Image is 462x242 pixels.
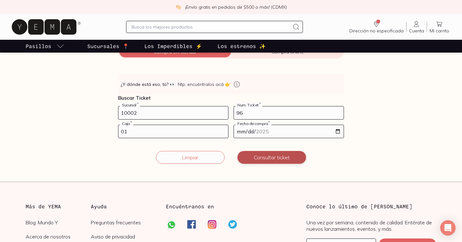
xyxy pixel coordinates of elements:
a: pasillo-todos-link [24,40,65,53]
a: Los estrenos ✨ [216,40,267,53]
span: Mi carrito [430,28,449,34]
label: Num. Ticket [235,103,262,107]
h3: Conoce lo último de [PERSON_NAME] [306,203,436,210]
img: check [175,4,181,10]
a: Sucursales 📍 [86,40,130,53]
span: Cuenta [409,28,424,34]
h3: Encuéntranos en [166,203,214,210]
a: Blog: Mundo Y [26,219,91,226]
a: Cuenta [406,20,427,34]
input: 14-05-2023 [234,125,344,138]
button: Consultar ticket [237,151,306,164]
h3: Más de YEMA [26,203,91,210]
input: 03 [118,125,228,138]
p: ¡Envío gratis en pedidos de $500 o más! (CDMX) [185,4,287,10]
span: Ntp, encuéntralos acá 👉 [178,81,230,88]
p: Los Imperdibles ⚡️ [144,42,202,50]
label: Sucursal [120,103,140,107]
p: Sucursales 📍 [87,42,129,50]
input: 728 [118,106,228,119]
input: 123 [234,106,344,119]
label: Fecha de compra [235,121,271,126]
p: Los estrenos ✨ [218,42,266,50]
p: Buscar Ticket [118,95,344,101]
a: Dirección no especificada [347,20,406,34]
input: Busca los mejores productos [132,23,289,31]
p: Una vez por semana, contenido de calidad. Entérate de nuevos lanzamientos, eventos, y más. [306,219,436,232]
button: Limpiar [156,151,225,164]
a: Aviso de privacidad [91,233,156,240]
div: Open Intercom Messenger [440,220,456,236]
span: 👀 [170,81,175,88]
span: Dirección no especificada [349,28,404,34]
a: Mi carrito [427,20,452,34]
a: Los Imperdibles ⚡️ [143,40,203,53]
a: Acerca de nosotros [26,233,91,240]
a: Preguntas frecuentes [91,219,156,226]
h3: Ayuda [91,203,156,210]
p: Pasillos [26,42,51,50]
strong: ¿Y dónde está eso, tú? [121,81,175,88]
label: Caja [120,121,133,126]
